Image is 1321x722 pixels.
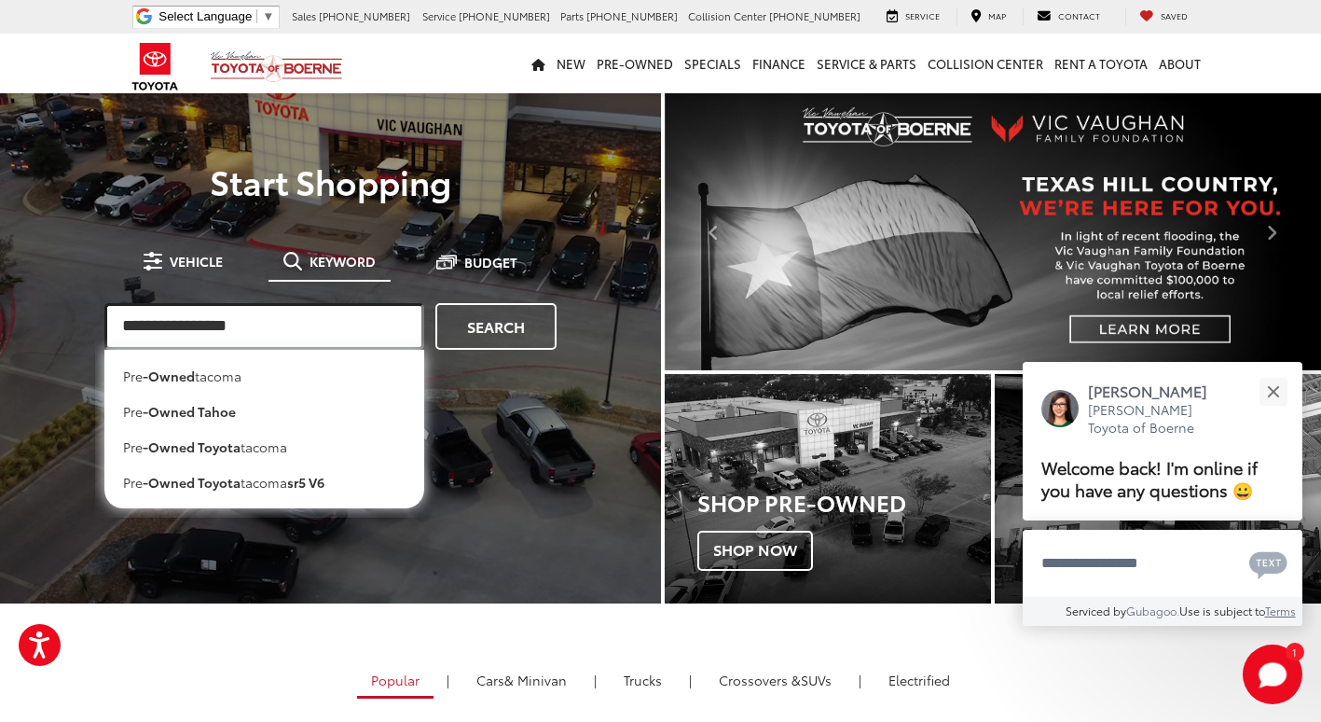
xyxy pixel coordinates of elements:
a: Pre-Owned [591,34,679,93]
div: Toyota [995,374,1321,603]
li: pre [104,394,424,429]
button: Toggle Chat Window [1243,645,1302,704]
a: Collision Center [922,34,1049,93]
a: Terms [1265,603,1296,618]
a: Home [526,34,551,93]
span: Serviced by [1066,603,1126,618]
li: pre tacoma [104,429,424,465]
a: Electrified [874,664,964,696]
span: [PHONE_NUMBER] [769,8,860,23]
li: | [684,671,696,689]
li: pre tacoma [104,350,424,394]
svg: Text [1249,549,1287,579]
button: Click to view previous picture. [665,131,764,333]
span: Contact [1058,9,1100,21]
p: Start Shopping [78,162,583,200]
span: Map [988,9,1006,21]
span: Sales [292,8,316,23]
a: New [551,34,591,93]
div: Close[PERSON_NAME][PERSON_NAME] Toyota of BoerneWelcome back! I'm online if you have any question... [1023,362,1302,626]
span: Saved [1161,9,1188,21]
li: pre tacoma [104,500,424,535]
a: Schedule Service Schedule Now [995,374,1321,603]
b: sr5 v6 [287,473,324,492]
a: Trucks [610,664,676,696]
span: Shop Now [697,531,813,570]
a: My Saved Vehicles [1125,8,1202,25]
a: Search [435,303,557,350]
li: pre tacoma [104,465,424,500]
a: Rent a Toyota [1049,34,1153,93]
span: Keyword [310,255,376,268]
h3: Shop Pre-Owned [697,490,991,514]
a: Gubagoo. [1126,603,1179,618]
button: Close [1253,371,1293,411]
span: ​ [256,9,257,23]
span: [PHONE_NUMBER] [319,8,410,23]
b: -owned toyota [143,473,241,492]
span: Crossovers & [719,671,801,689]
a: Contact [1023,8,1114,25]
span: Service [422,8,456,23]
b: -owned [143,367,195,385]
li: | [854,671,866,689]
div: Toyota [665,374,991,603]
span: ▼ [262,9,274,23]
span: [PHONE_NUMBER] [459,8,550,23]
button: Click to view next picture. [1222,131,1321,333]
span: Budget [464,256,517,269]
textarea: Type your message [1023,530,1302,597]
a: Select Language​ [158,9,274,23]
p: [PERSON_NAME] Toyota of Boerne [1088,401,1226,437]
span: & Minivan [504,671,567,689]
a: SUVs [705,664,846,696]
img: Toyota [120,36,190,97]
span: Select Language [158,9,252,23]
a: Cars [462,664,581,696]
a: Service [873,8,954,25]
span: Parts [560,8,584,23]
span: 1 [1292,647,1297,656]
a: About [1153,34,1206,93]
span: Use is subject to [1179,603,1265,618]
a: Specials [679,34,747,93]
a: Finance [747,34,811,93]
a: Service & Parts: Opens in a new tab [811,34,922,93]
img: Vic Vaughan Toyota of Boerne [210,50,343,83]
span: Welcome back! I'm online if you have any questions 😀 [1041,454,1258,502]
span: Collision Center [688,8,766,23]
li: | [589,671,601,689]
li: | [442,671,454,689]
span: Service [905,9,940,21]
b: -owned toyota [143,437,241,456]
b: -owned tahoe [143,402,236,421]
a: Map [956,8,1020,25]
ul: Search Suggestions [104,350,424,508]
a: Shop Pre-Owned Shop Now [665,374,991,603]
span: Vehicle [170,255,223,268]
p: [PERSON_NAME] [1088,381,1226,401]
a: Popular [357,664,433,699]
button: Chat with SMS [1244,542,1293,584]
svg: Start Chat [1243,645,1302,704]
span: [PHONE_NUMBER] [586,8,678,23]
